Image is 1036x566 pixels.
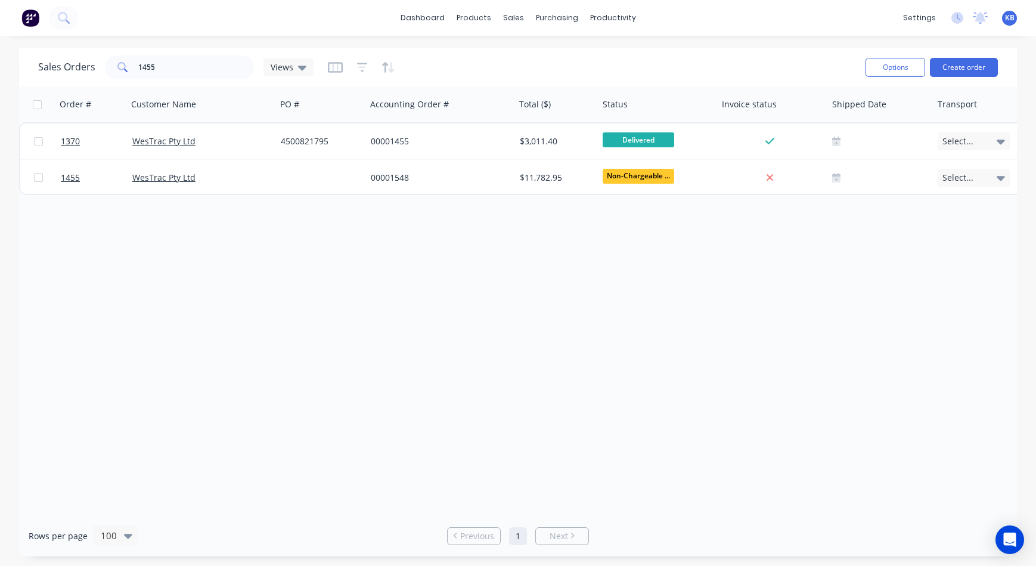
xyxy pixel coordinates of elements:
a: 1370 [61,123,132,159]
img: Factory [21,9,39,27]
span: Select... [942,135,973,147]
h1: Sales Orders [38,61,95,73]
a: WesTrac Pty Ltd [132,172,196,183]
div: productivity [584,9,642,27]
span: 1370 [61,135,80,147]
span: Previous [460,530,494,542]
a: dashboard [395,9,451,27]
div: 00001548 [371,172,503,184]
a: 1455 [61,160,132,196]
span: KB [1005,13,1015,23]
div: Customer Name [131,98,196,110]
a: Page 1 is your current page [509,527,527,545]
span: 1455 [61,172,80,184]
button: Options [866,58,925,77]
div: settings [897,9,942,27]
div: 00001455 [371,135,503,147]
div: purchasing [530,9,584,27]
div: PO # [280,98,299,110]
div: Status [603,98,628,110]
a: Previous page [448,530,500,542]
div: Order # [60,98,91,110]
div: Total ($) [519,98,551,110]
button: Create order [930,58,998,77]
div: Shipped Date [832,98,886,110]
div: $11,782.95 [520,172,590,184]
span: Rows per page [29,530,88,542]
div: $3,011.40 [520,135,590,147]
div: products [451,9,497,27]
div: Open Intercom Messenger [995,525,1024,554]
div: Transport [938,98,977,110]
ul: Pagination [442,527,594,545]
div: Accounting Order # [370,98,449,110]
span: Delivered [603,132,674,147]
span: Non-Chargeable ... [603,169,674,184]
span: Select... [942,172,973,184]
div: sales [497,9,530,27]
span: Views [271,61,293,73]
div: Invoice status [722,98,777,110]
input: Search... [138,55,255,79]
a: Next page [536,530,588,542]
div: 4500821795 [281,135,357,147]
span: Next [550,530,568,542]
a: WesTrac Pty Ltd [132,135,196,147]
